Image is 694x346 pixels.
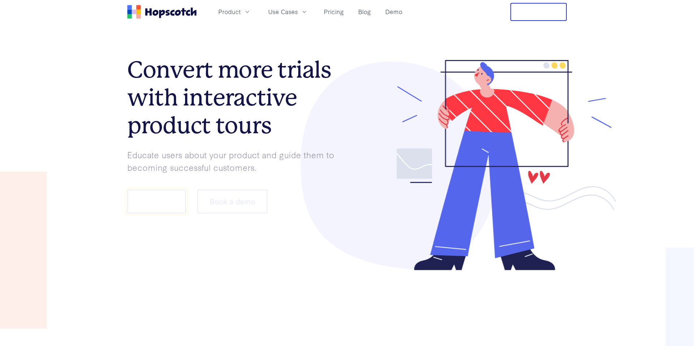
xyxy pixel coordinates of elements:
h1: Convert more trials with interactive product tours [127,56,347,139]
button: Free Trial [510,3,567,21]
button: Product [214,6,255,18]
a: Pricing [321,6,347,18]
a: Demo [382,6,405,18]
p: Educate users about your product and guide them to becoming successful customers. [127,148,347,173]
span: Use Cases [268,7,298,16]
button: Book a demo [197,190,267,213]
button: Show me! [127,190,186,213]
a: Blog [355,6,374,18]
button: Use Cases [264,6,312,18]
a: Home [127,5,197,19]
span: Product [218,7,241,16]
